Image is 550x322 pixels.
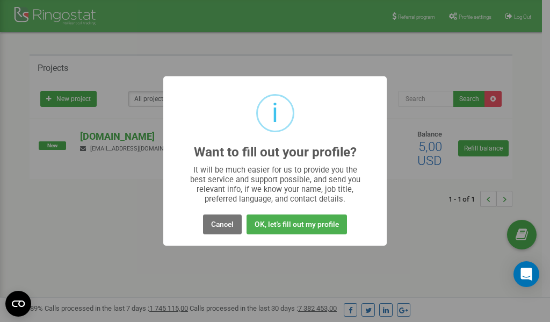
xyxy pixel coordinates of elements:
button: Cancel [203,214,242,234]
h2: Want to fill out your profile? [194,145,357,160]
button: OK, let's fill out my profile [247,214,347,234]
button: Open CMP widget [5,291,31,317]
div: It will be much easier for us to provide you the best service and support possible, and send you ... [185,165,366,204]
div: i [272,96,278,131]
div: Open Intercom Messenger [513,261,539,287]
